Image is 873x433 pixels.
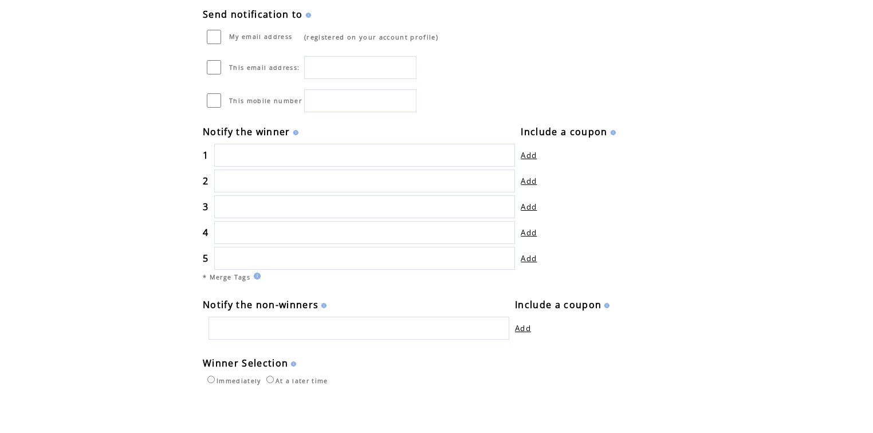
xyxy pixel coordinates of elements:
span: Winner Selection [203,357,288,369]
a: Add [521,150,537,160]
span: 4 [203,226,209,239]
img: help.gif [250,273,261,280]
a: Add [521,176,537,186]
a: Add [521,202,537,212]
label: Immediately [205,377,261,385]
input: At a later time [266,376,274,383]
span: 3 [203,200,209,213]
img: help.gif [290,130,298,135]
input: Immediately [207,376,215,383]
span: Send notification to [203,8,303,21]
img: help.gif [318,303,327,308]
a: Add [521,253,537,263]
span: (registered on your account profile) [304,33,438,41]
span: 2 [203,175,209,187]
a: Add [521,227,537,238]
img: help.gif [601,303,609,308]
span: This email address: [229,64,300,72]
img: help.gif [608,130,616,135]
span: This mobile number [229,97,302,105]
span: Include a coupon [515,298,601,311]
span: Include a coupon [521,125,607,138]
img: help.gif [288,361,296,367]
img: help.gif [303,13,311,18]
span: Notify the non-winners [203,298,318,311]
span: 5 [203,252,209,265]
span: 1 [203,149,209,162]
label: At a later time [264,377,328,385]
span: My email address [229,33,292,41]
a: Add [515,323,531,333]
span: Notify the winner [203,125,290,138]
span: * Merge Tags [203,273,250,281]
